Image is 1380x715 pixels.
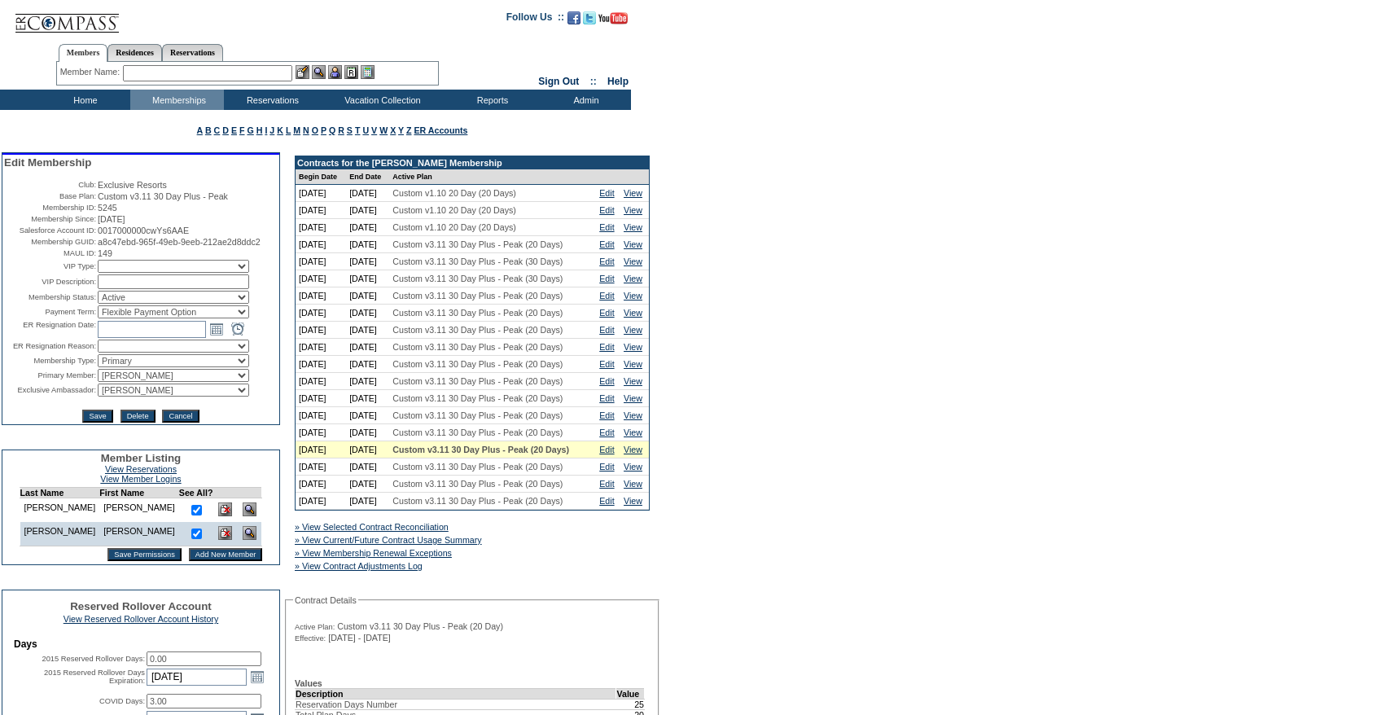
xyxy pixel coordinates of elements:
[598,16,628,26] a: Subscribe to our YouTube Channel
[392,479,563,489] span: Custom v3.11 30 Day Plus - Peak (20 Days)
[229,320,247,338] a: Open the time view popup.
[42,655,145,663] label: 2015 Reserved Rollover Days:
[4,214,96,224] td: Membership Since:
[295,535,482,545] a: » View Current/Future Contract Usage Summary
[624,291,642,300] a: View
[392,410,563,420] span: Custom v3.11 30 Day Plus - Peak (20 Days)
[346,407,389,424] td: [DATE]
[346,236,389,253] td: [DATE]
[4,180,96,190] td: Club:
[414,125,467,135] a: ER Accounts
[4,191,96,201] td: Base Plan:
[624,257,642,266] a: View
[82,410,112,423] input: Save
[567,16,580,26] a: Become our fan on Facebook
[599,274,614,283] a: Edit
[355,125,361,135] a: T
[599,308,614,318] a: Edit
[338,125,344,135] a: R
[296,493,346,510] td: [DATE]
[20,498,99,523] td: [PERSON_NAME]
[296,339,346,356] td: [DATE]
[599,359,614,369] a: Edit
[70,600,212,612] span: Reserved Rollover Account
[347,125,353,135] a: S
[296,65,309,79] img: b_edit.gif
[296,185,346,202] td: [DATE]
[599,205,614,215] a: Edit
[361,65,375,79] img: b_calculator.gif
[296,424,346,441] td: [DATE]
[4,354,96,367] td: Membership Type:
[392,308,563,318] span: Custom v3.11 30 Day Plus - Peak (20 Days)
[296,156,649,169] td: Contracts for the [PERSON_NAME] Membership
[346,339,389,356] td: [DATE]
[99,498,179,523] td: [PERSON_NAME]
[624,393,642,403] a: View
[296,253,346,270] td: [DATE]
[296,373,346,390] td: [DATE]
[105,464,177,474] a: View Reservations
[295,548,452,558] a: » View Membership Renewal Exceptions
[37,90,130,110] td: Home
[607,76,629,87] a: Help
[265,125,267,135] a: I
[398,125,404,135] a: Y
[346,322,389,339] td: [DATE]
[346,287,389,305] td: [DATE]
[100,474,181,484] a: View Member Logins
[224,90,318,110] td: Reservations
[312,125,318,135] a: O
[328,633,391,643] span: [DATE] - [DATE]
[506,10,564,29] td: Follow Us ::
[371,125,377,135] a: V
[392,239,563,249] span: Custom v3.11 30 Day Plus - Peak (20 Days)
[599,393,614,403] a: Edit
[214,125,221,135] a: C
[624,239,642,249] a: View
[239,125,245,135] a: F
[222,125,229,135] a: D
[59,44,108,62] a: Members
[20,488,99,498] td: Last Name
[4,226,96,235] td: Salesforce Account ID:
[60,65,123,79] div: Member Name:
[218,526,232,540] img: Delete
[389,169,596,185] td: Active Plan
[44,669,145,685] label: 2015 Reserved Rollover Days Expiration:
[346,493,389,510] td: [DATE]
[107,548,182,561] input: Save Permissions
[296,219,346,236] td: [DATE]
[599,325,614,335] a: Edit
[296,236,346,253] td: [DATE]
[599,496,614,506] a: Edit
[256,125,263,135] a: H
[599,222,614,232] a: Edit
[296,390,346,407] td: [DATE]
[107,44,162,61] a: Residences
[624,274,642,283] a: View
[295,522,449,532] a: » View Selected Contract Reconciliation
[392,222,516,232] span: Custom v1.10 20 Day (20 Days)
[598,12,628,24] img: Subscribe to our YouTube Channel
[98,191,228,201] span: Custom v3.11 30 Day Plus - Peak
[295,622,335,632] span: Active Plan:
[295,561,423,571] a: » View Contract Adjustments Log
[599,445,614,454] a: Edit
[583,16,596,26] a: Follow us on Twitter
[624,410,642,420] a: View
[179,488,213,498] td: See All?
[296,441,346,458] td: [DATE]
[392,359,563,369] span: Custom v3.11 30 Day Plus - Peak (20 Days)
[538,76,579,87] a: Sign Out
[392,325,563,335] span: Custom v3.11 30 Day Plus - Peak (20 Days)
[286,125,291,135] a: L
[567,11,580,24] img: Become our fan on Facebook
[4,237,96,247] td: Membership GUID:
[99,697,145,705] label: COVID Days:
[64,614,219,624] a: View Reserved Rollover Account History
[296,287,346,305] td: [DATE]
[346,476,389,493] td: [DATE]
[392,205,516,215] span: Custom v1.10 20 Day (20 Days)
[599,410,614,420] a: Edit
